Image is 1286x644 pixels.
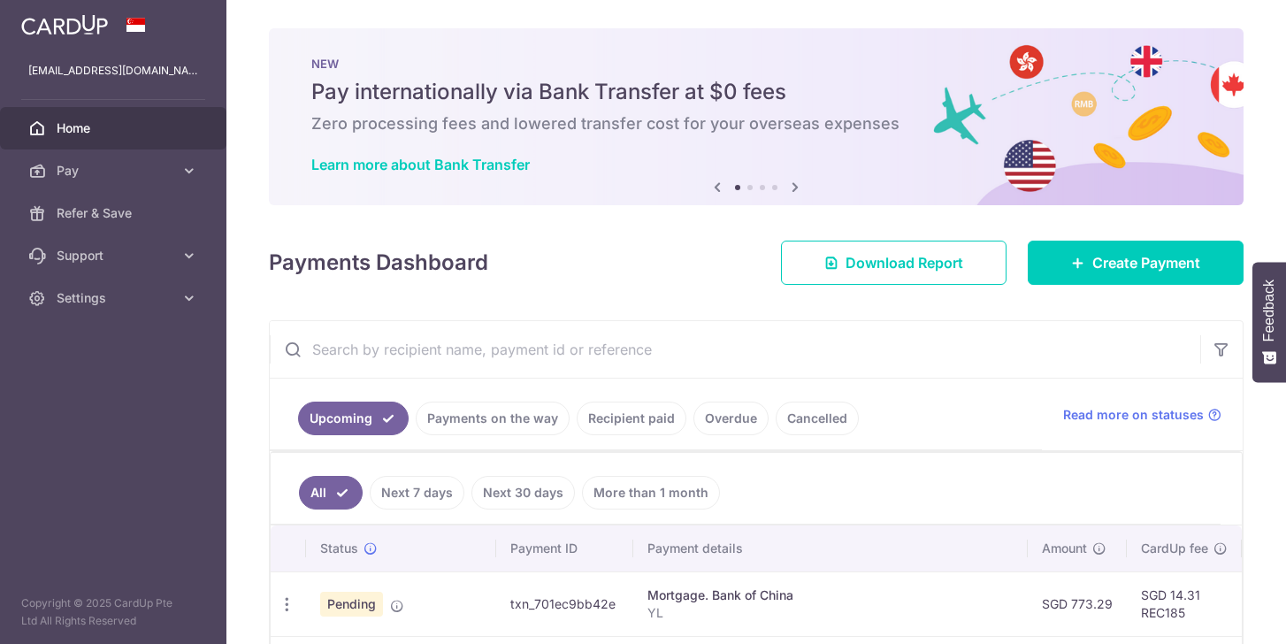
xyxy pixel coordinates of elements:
p: YL [647,604,1014,622]
img: CardUp [21,14,108,35]
a: Next 7 days [370,476,464,510]
span: Status [320,540,358,557]
td: txn_701ec9bb42e [496,571,633,636]
span: Refer & Save [57,204,173,222]
h5: Pay internationally via Bank Transfer at $0 fees [311,78,1201,106]
span: CardUp fee [1141,540,1208,557]
span: Amount [1042,540,1087,557]
a: Learn more about Bank Transfer [311,156,530,173]
a: Cancelled [776,402,859,435]
a: Payments on the way [416,402,570,435]
input: Search by recipient name, payment id or reference [270,321,1200,378]
a: Upcoming [298,402,409,435]
span: Settings [57,289,173,307]
a: Create Payment [1028,241,1244,285]
a: Next 30 days [471,476,575,510]
td: SGD 773.29 [1028,571,1127,636]
a: All [299,476,363,510]
span: Support [57,247,173,264]
div: Mortgage. Bank of China [647,586,1014,604]
a: Read more on statuses [1063,406,1221,424]
span: Pending [320,592,383,617]
button: Feedback - Show survey [1252,262,1286,382]
th: Payment details [633,525,1028,571]
td: SGD 14.31 REC185 [1127,571,1242,636]
span: Read more on statuses [1063,406,1204,424]
span: Download Report [846,252,963,273]
h6: Zero processing fees and lowered transfer cost for your overseas expenses [311,113,1201,134]
th: Payment ID [496,525,633,571]
span: Create Payment [1092,252,1200,273]
a: More than 1 month [582,476,720,510]
h4: Payments Dashboard [269,247,488,279]
a: Download Report [781,241,1007,285]
img: Bank transfer banner [269,28,1244,205]
a: Recipient paid [577,402,686,435]
span: Home [57,119,173,137]
p: [EMAIL_ADDRESS][DOMAIN_NAME] [28,62,198,80]
span: Feedback [1261,280,1277,341]
span: Pay [57,162,173,180]
p: NEW [311,57,1201,71]
a: Overdue [693,402,769,435]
